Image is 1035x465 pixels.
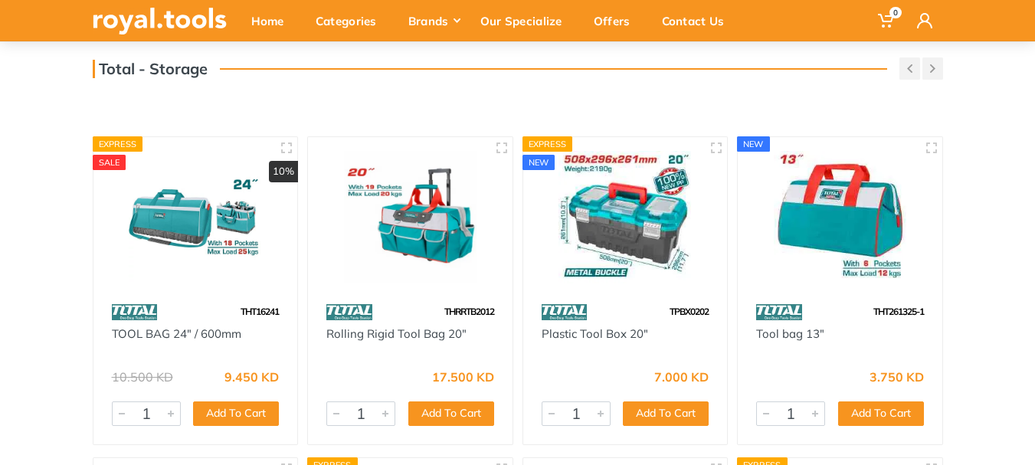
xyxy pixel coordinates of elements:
button: Add To Cart [408,401,494,426]
div: Categories [305,5,398,37]
div: Express [93,136,143,152]
div: Our Specialize [470,5,583,37]
img: 86.webp [542,299,588,326]
div: 7.000 KD [654,371,709,383]
button: Add To Cart [838,401,924,426]
div: Contact Us [651,5,745,37]
span: 0 [889,7,902,18]
a: Plastic Tool Box 20" [542,326,648,341]
img: Royal Tools - Rolling Rigid Tool Bag 20 [322,151,499,283]
a: Rolling Rigid Tool Bag 20" [326,326,467,341]
img: 86.webp [112,299,158,326]
a: Tool bag 13" [756,326,824,341]
div: 10% [269,161,298,182]
div: Express [522,136,573,152]
span: THT16241 [241,306,279,317]
img: 86.webp [326,299,372,326]
div: new [737,136,770,152]
div: SALE [93,155,126,170]
img: 86.webp [756,299,802,326]
div: 9.450 KD [224,371,279,383]
img: royal.tools Logo [93,8,227,34]
span: THRRTB2012 [444,306,494,317]
button: Add To Cart [193,401,279,426]
div: new [522,155,555,170]
div: Offers [583,5,651,37]
button: Add To Cart [623,401,709,426]
img: Royal Tools - Tool bag 13 [752,151,929,283]
div: Home [241,5,305,37]
h3: Total - Storage [93,60,208,78]
img: Royal Tools - Plastic Tool Box 20 [537,151,714,283]
div: 17.500 KD [432,371,494,383]
div: 3.750 KD [870,371,924,383]
div: 10.500 KD [112,371,173,383]
span: THT261325-1 [873,306,924,317]
span: TPBX0202 [670,306,709,317]
div: Brands [398,5,470,37]
img: Royal Tools - TOOL BAG 24 [107,151,284,283]
a: TOOL BAG 24" / 600mm [112,326,241,341]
